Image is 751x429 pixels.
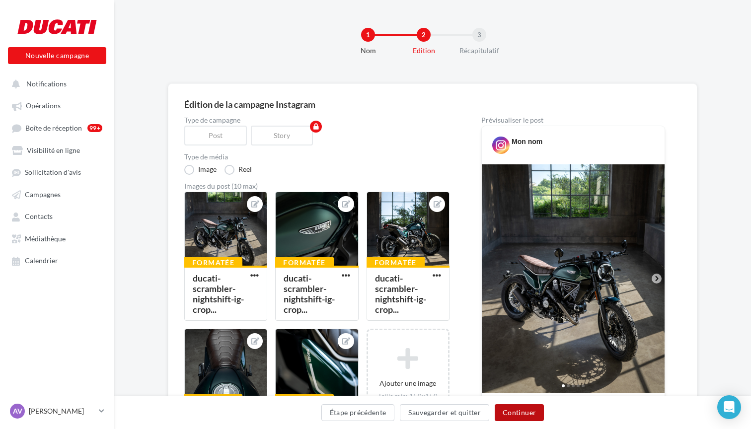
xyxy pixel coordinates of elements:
p: [PERSON_NAME] [29,406,95,416]
label: Type de campagne [184,117,450,124]
a: Médiathèque [6,229,108,247]
label: Type de média [184,153,450,160]
span: Notifications [26,79,67,88]
span: Opérations [26,102,61,110]
span: Campagnes [25,190,61,199]
a: Campagnes [6,185,108,203]
a: AV [PERSON_NAME] [8,402,106,421]
a: Visibilité en ligne [6,141,108,159]
div: ducati-scrambler-nightshift-ig-crop... [193,273,244,315]
div: Open Intercom Messenger [717,395,741,419]
span: Visibilité en ligne [27,146,80,154]
div: Mon nom [512,137,542,146]
button: Sauvegarder et quitter [400,404,489,421]
button: Notifications [6,74,104,92]
div: 3 [472,28,486,42]
a: Contacts [6,207,108,225]
button: Étape précédente [321,404,395,421]
span: Boîte de réception [25,124,82,132]
div: Formatée [367,257,425,268]
label: Reel [225,165,252,175]
div: ducati-scrambler-nightshift-ig-crop... [375,273,426,315]
div: 2 [417,28,431,42]
div: Images du post (10 max) [184,183,450,190]
a: Calendrier [6,251,108,269]
div: ducati-scrambler-nightshift-ig-crop... [284,273,335,315]
span: Contacts [25,213,53,221]
a: Sollicitation d'avis [6,163,108,181]
span: Calendrier [25,257,58,265]
div: 99+ [87,124,102,132]
button: Continuer [495,404,544,421]
button: Nouvelle campagne [8,47,106,64]
div: Édition de la campagne Instagram [184,100,681,109]
div: Récapitulatif [448,46,511,56]
a: Boîte de réception99+ [6,119,108,137]
div: Formatée [184,257,242,268]
span: AV [13,406,22,416]
label: Image [184,165,217,175]
div: Formatée [275,394,333,405]
div: 1 [361,28,375,42]
span: Médiathèque [25,234,66,243]
div: Formatée [275,257,333,268]
div: Prévisualiser le post [481,117,665,124]
div: Formatée [184,394,242,405]
div: Edition [392,46,455,56]
span: Sollicitation d'avis [25,168,81,177]
a: Opérations [6,96,108,114]
div: Nom [336,46,400,56]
